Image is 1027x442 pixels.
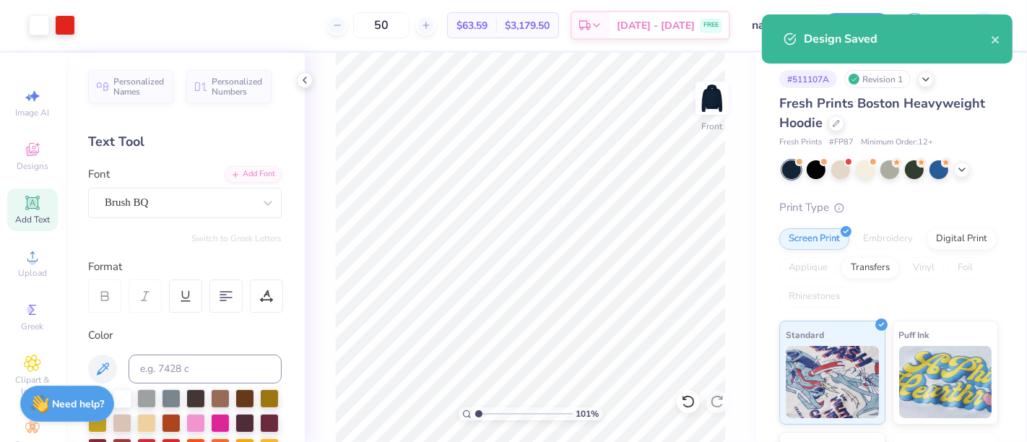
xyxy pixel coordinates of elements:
img: Standard [786,346,879,418]
span: Personalized Numbers [212,77,263,97]
span: Fresh Prints [779,136,822,149]
span: $63.59 [456,18,487,33]
span: FREE [703,20,719,30]
div: Screen Print [779,228,849,250]
span: Minimum Order: 12 + [861,136,933,149]
div: Revision 1 [844,70,911,88]
label: Font [88,166,110,183]
div: Vinyl [903,257,944,279]
div: Front [702,120,723,133]
button: Switch to Greek Letters [191,233,282,244]
span: Puff Ink [899,327,929,342]
span: Image AI [16,107,50,118]
button: close [991,30,1001,48]
span: Clipart & logos [7,374,58,397]
span: Designs [17,160,48,172]
div: Text Tool [88,132,282,152]
div: Transfers [841,257,899,279]
input: e.g. 7428 c [129,355,282,383]
div: Embroidery [854,228,922,250]
div: Print Type [779,199,998,216]
div: Format [88,259,283,275]
div: Add Font [225,166,282,183]
span: [DATE] - [DATE] [617,18,695,33]
div: Applique [779,257,837,279]
span: # FP87 [829,136,854,149]
strong: Need help? [53,397,105,411]
span: Standard [786,327,824,342]
span: Greek [22,321,44,332]
input: – – [353,12,409,38]
div: Rhinestones [779,286,849,308]
img: Puff Ink [899,346,992,418]
div: Digital Print [927,228,997,250]
div: Design Saved [804,30,991,48]
span: Upload [18,267,47,279]
span: Personalized Names [113,77,165,97]
div: Foil [948,257,982,279]
span: 101 % [576,407,599,420]
input: Untitled Design [741,11,812,40]
span: Fresh Prints Boston Heavyweight Hoodie [779,95,985,131]
span: $3,179.50 [505,18,550,33]
div: # 511107A [779,70,837,88]
div: Color [88,327,282,344]
img: Front [698,84,727,113]
span: Add Text [15,214,50,225]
